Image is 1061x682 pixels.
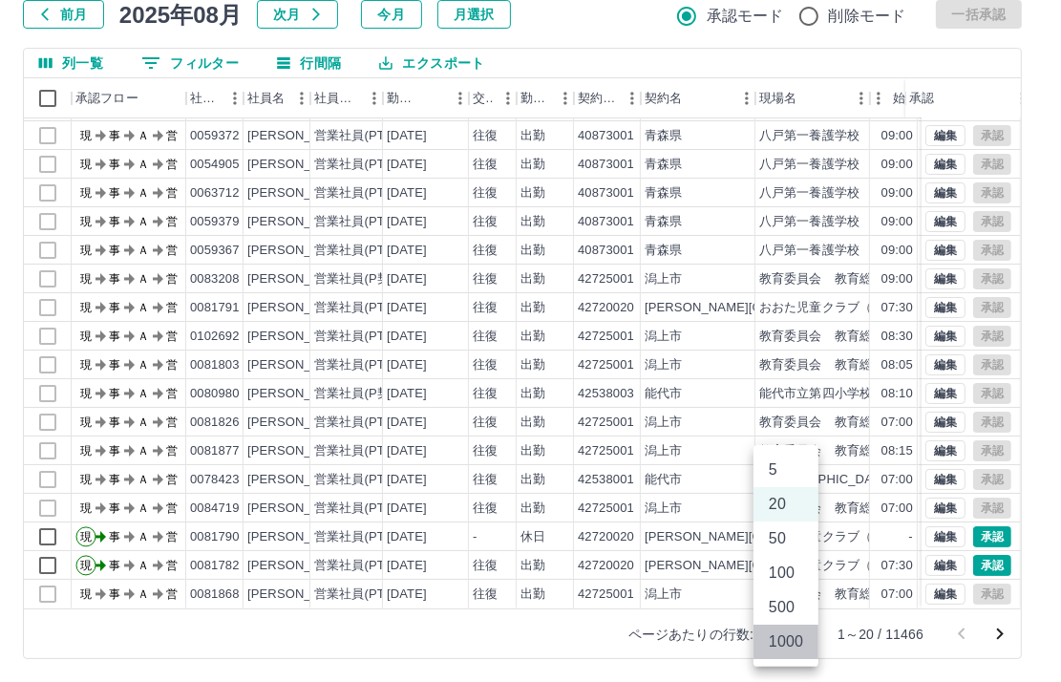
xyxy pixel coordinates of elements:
li: 500 [753,590,818,625]
li: 100 [753,556,818,590]
li: 1000 [753,625,818,659]
li: 50 [753,522,818,556]
li: 20 [753,487,818,522]
li: 5 [753,453,818,487]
